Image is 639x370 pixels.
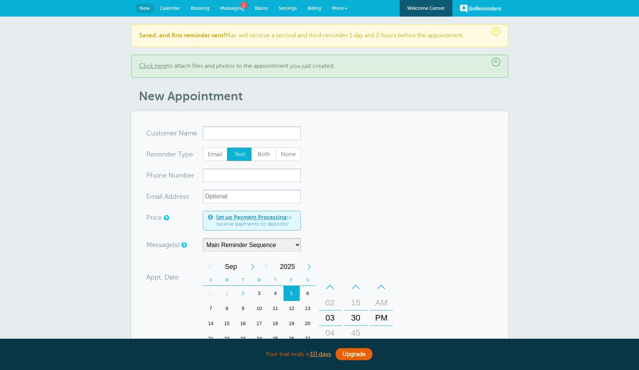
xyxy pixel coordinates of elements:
div: 1 [219,286,235,301]
th: S [300,274,316,286]
span: Ema [146,193,159,200]
div: Minutes [345,279,367,356]
label: Text [227,147,252,161]
div: Saturday, September 13 [300,301,316,316]
span: Blasts [255,5,268,11]
div: Friday, September 26 [283,331,300,346]
div: Wednesday, September 24 [251,331,267,346]
div: 4 [267,286,283,301]
div: Friday, September 5 [283,286,300,301]
span: × [492,27,500,36]
div: ress [146,190,203,203]
th: M [219,274,235,286]
div: Wednesday, September 10 [251,301,267,316]
div: 20 [300,316,316,331]
div: 14 [203,316,219,331]
a: 10 days [310,351,331,358]
a: Simple templates and custom messages will use the reminder schedule set under Settings > Reminder... [181,243,186,247]
p: to attach files and photos to the appointment you just created. [139,63,500,70]
div: 25 [267,331,283,346]
div: 19 [283,316,300,331]
div: 10 [251,301,267,316]
div: AM [372,295,391,310]
div: 30 [347,310,365,325]
span: More [332,5,343,11]
th: W [251,274,267,286]
div: Monday, September 15 [219,316,235,331]
div: 6 [300,286,316,301]
label: Appt. Date [146,274,179,281]
div: 23 [235,331,251,346]
th: F [283,274,300,286]
div: Sunday, September 21 [203,331,219,346]
span: ne Nu [159,172,178,179]
a: An optional price for the appointment. If you set a price, you can include a payment link in your... [164,215,168,220]
div: Friday, September 19 [283,316,300,331]
b: Saved, and first reminder sent! [139,32,225,39]
div: Sunday, September 14 [203,316,219,331]
div: 9 [235,301,251,316]
span: Messaging [220,5,244,11]
div: Tuesday, September 9 [235,301,251,316]
div: Monday, September 8 [219,301,235,316]
div: Tuesday, September 16 [235,316,251,331]
span: Calendar [160,5,180,11]
div: 03 [321,310,339,325]
div: 22 [219,331,235,346]
span: None [276,148,300,161]
div: Previous Year [259,259,273,274]
span: Booking [191,5,210,11]
label: Both [251,147,276,161]
div: ame [146,126,203,140]
span: Cus [146,130,158,137]
div: Previous Month [203,259,216,274]
div: Next Month [246,259,259,274]
div: 02 [321,295,339,310]
div: Hours [319,279,342,356]
span: Billing [308,5,321,11]
div: Tuesday, September 23 [235,331,251,346]
div: 45 [347,325,365,341]
span: to receive payments or deposits! [216,214,296,227]
div: 31 [203,286,219,301]
div: 13 [300,301,316,316]
div: Thursday, September 25 [267,331,283,346]
div: 16 [235,316,251,331]
a: Set up Payment Processing [216,214,287,220]
span: Email [203,148,227,161]
span: 1 [241,2,248,9]
div: Sunday, August 31 [203,286,219,301]
div: 15 [219,316,235,331]
p: Mac will receive a second and third reminder 1 day and 2 hours before the appointment. [139,32,500,39]
div: 5 [283,286,300,301]
span: Pho [146,172,159,179]
label: None [276,147,301,161]
label: Price [146,214,162,221]
div: Friday, September 12 [283,301,300,316]
span: 2025 [273,259,302,274]
label: Reminder Type [146,151,193,158]
div: Next Year [302,259,316,274]
input: Optional [203,190,301,203]
span: Both [252,148,276,161]
div: 8 [219,301,235,316]
div: Thursday, September 11 [267,301,283,316]
div: Saturday, September 20 [300,316,316,331]
span: il Add [159,193,177,200]
div: Monday, September 22 [219,331,235,346]
div: 18 [267,316,283,331]
div: Your trial ends in . [131,346,508,362]
span: New [139,5,150,11]
div: 11 [267,301,283,316]
span: Text [227,148,251,161]
span: × [492,58,500,66]
div: Thursday, September 4 [267,286,283,301]
a: Upgrade [336,348,372,360]
h1: New Appointment [139,89,508,103]
div: 21 [203,331,219,346]
div: 2 [235,286,251,301]
div: 3 [251,286,267,301]
div: 27 [300,331,316,346]
span: Settings [279,5,297,11]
